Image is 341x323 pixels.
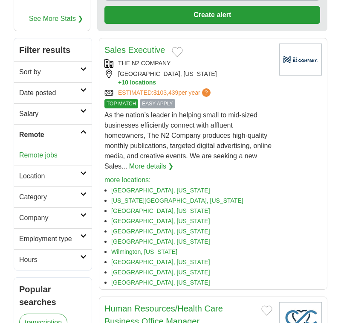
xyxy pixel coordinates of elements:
[19,151,58,159] a: Remote jobs
[14,103,92,124] a: Salary
[111,259,210,265] a: [GEOGRAPHIC_DATA], [US_STATE]
[104,99,138,108] span: TOP MATCH
[202,88,211,97] span: ?
[19,255,80,265] h2: Hours
[19,88,80,98] h2: Date posted
[279,44,322,76] img: Company logo
[14,186,92,207] a: Category
[111,279,210,286] a: [GEOGRAPHIC_DATA], [US_STATE]
[19,234,80,244] h2: Employment type
[19,283,87,308] h2: Popular searches
[104,6,320,24] button: Create alert
[104,70,272,87] div: [GEOGRAPHIC_DATA], [US_STATE]
[14,228,92,249] a: Employment type
[111,218,210,224] a: [GEOGRAPHIC_DATA], [US_STATE]
[14,38,92,61] h2: Filter results
[111,269,210,276] a: [GEOGRAPHIC_DATA], [US_STATE]
[104,45,165,55] a: Sales Executive
[111,187,210,194] a: [GEOGRAPHIC_DATA], [US_STATE]
[118,79,272,87] button: +10 locations
[14,124,92,145] a: Remote
[111,248,177,255] a: Wilmington, [US_STATE]
[19,192,80,202] h2: Category
[14,249,92,270] a: Hours
[129,161,174,172] a: More details ❯
[29,14,84,24] a: See More Stats ❯
[153,89,178,96] span: $103,439
[19,213,80,223] h2: Company
[261,306,272,316] button: Add to favorite jobs
[14,61,92,82] a: Sort by
[111,228,210,235] a: [GEOGRAPHIC_DATA], [US_STATE]
[111,197,243,204] a: [US_STATE][GEOGRAPHIC_DATA], [US_STATE]
[14,82,92,103] a: Date posted
[19,130,80,140] h2: Remote
[104,111,272,170] span: As the nation’s leader in helping small to mid-sized businesses efficiently connect with affluent...
[118,88,212,97] a: ESTIMATED:$103,439per year?
[111,238,210,245] a: [GEOGRAPHIC_DATA], [US_STATE]
[19,171,80,181] h2: Location
[111,207,210,214] a: [GEOGRAPHIC_DATA], [US_STATE]
[118,79,121,87] span: +
[104,59,272,68] div: THE N2 COMPANY
[14,166,92,186] a: Location
[19,67,80,77] h2: Sort by
[140,99,175,108] span: EASY APPLY
[104,175,272,185] p: more locations:
[172,47,183,57] button: Add to favorite jobs
[19,109,80,119] h2: Salary
[14,207,92,228] a: Company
